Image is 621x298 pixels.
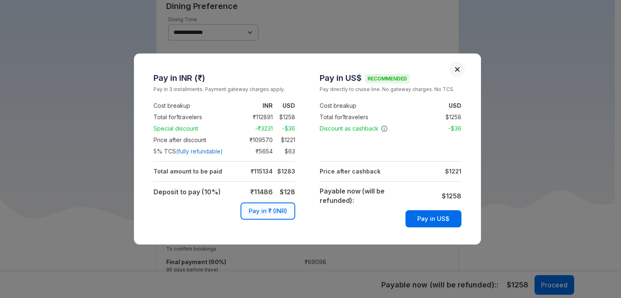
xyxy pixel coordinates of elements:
small: Pay directly to cruise line. No gateway charges. No TCS. [320,85,461,93]
button: Close [454,67,460,72]
strong: Price after cashback [320,168,381,175]
td: Cost breakup [154,100,238,111]
strong: Payable now (will be refunded): [320,187,385,205]
td: $ 1258 [439,112,461,122]
td: ₹ 112891 [238,112,273,122]
strong: USD [449,102,461,109]
td: -$ 36 [273,124,295,133]
td: $ 63 [273,147,295,156]
strong: $ 1258 [442,192,461,200]
td: Cost breakup [320,100,405,111]
strong: $ 1283 [277,168,295,175]
td: Total for 1 travelers [154,111,238,123]
strong: USD [283,102,295,109]
td: ₹ 5654 [238,147,273,156]
button: Pay in US$ [405,210,461,227]
span: (fully refundable) [176,147,223,156]
strong: Deposit to pay (10%) [154,188,221,196]
td: Special discount [154,123,238,134]
td: $ 1258 [273,112,295,122]
small: Pay in 3 installments. Payment gateway charges apply. [154,85,295,93]
td: 5 % TCS [154,146,238,157]
strong: INR [263,102,273,109]
strong: $ 1221 [445,168,461,175]
td: -$ 36 [439,124,461,133]
strong: ₹ 115134 [251,168,273,175]
td: Total for 1 travelers [320,111,405,123]
strong: Total amount to be paid [154,168,222,175]
td: $ 1221 [273,135,295,145]
strong: $ 128 [280,188,295,196]
span: Discount as cashback [320,125,388,133]
strong: ₹ 11486 [250,188,273,196]
h3: Pay in US$ [320,73,461,83]
h3: Pay in INR (₹) [154,73,295,83]
button: Pay in ₹ (INR) [240,202,295,220]
td: -₹ 3231 [238,124,273,133]
td: Price after discount [154,134,238,146]
span: Recommended [365,74,410,83]
td: ₹ 109570 [238,135,273,145]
